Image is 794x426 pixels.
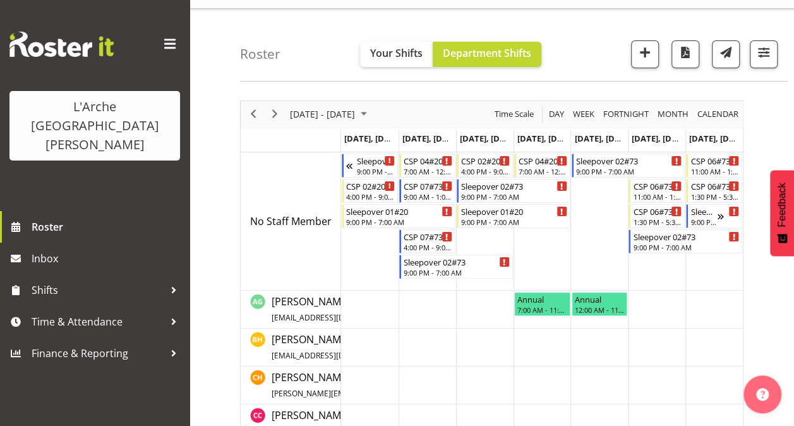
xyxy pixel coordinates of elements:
[404,267,510,277] div: 9:00 PM - 7:00 AM
[519,154,567,167] div: CSP 04#20
[241,367,341,405] td: Christopher Hill resource
[572,106,596,122] span: Week
[457,179,570,203] div: No Staff Member"s event - Sleepover 02#73 Begin From Wednesday, October 22, 2025 at 9:00:00 PM GM...
[517,133,575,144] span: [DATE], [DATE]
[22,97,167,154] div: L'Arche [GEOGRAPHIC_DATA][PERSON_NAME]
[656,106,690,122] span: Month
[272,312,397,323] span: [EMAIL_ADDRESS][DOMAIN_NAME]
[602,106,650,122] span: Fortnight
[243,101,264,128] div: previous period
[399,229,455,253] div: No Staff Member"s event - CSP 07#73 Begin From Tuesday, October 21, 2025 at 4:00:00 PM GMT+13:00 ...
[342,179,398,203] div: No Staff Member"s event - CSP 02#20 Begin From Monday, October 20, 2025 at 4:00:00 PM GMT+13:00 E...
[631,40,659,68] button: Add a new shift
[264,101,286,128] div: next period
[357,154,395,167] div: Sleepover 02#73
[433,42,541,67] button: Department Shifts
[342,204,455,228] div: No Staff Member"s event - Sleepover 01#20 Begin From Monday, October 20, 2025 at 9:00:00 PM GMT+1...
[514,292,570,316] div: Adrian Garduque"s event - Annual Begin From Thursday, October 23, 2025 at 7:00:00 AM GMT+13:00 En...
[776,183,788,227] span: Feedback
[756,388,769,401] img: help-xxl-2.png
[461,192,567,202] div: 9:00 PM - 7:00 AM
[404,192,452,202] div: 9:00 AM - 1:00 PM
[9,32,114,57] img: Rosterit website logo
[517,293,567,305] div: Annual
[770,170,794,256] button: Feedback - Show survey
[690,192,739,202] div: 1:30 PM - 5:30 PM
[548,106,565,122] span: Day
[399,154,455,178] div: No Staff Member"s event - CSP 04#20 Begin From Tuesday, October 21, 2025 at 7:00:00 AM GMT+13:00 ...
[402,133,460,144] span: [DATE], [DATE]
[690,205,717,217] div: Sleepover 02#73
[288,106,373,122] button: October 2025
[272,350,397,361] span: [EMAIL_ADDRESS][DOMAIN_NAME]
[346,217,452,227] div: 9:00 PM - 7:00 AM
[267,106,284,122] button: Next
[457,154,513,178] div: No Staff Member"s event - CSP 02#20 Begin From Wednesday, October 22, 2025 at 4:00:00 PM GMT+13:0...
[443,46,531,60] span: Department Shifts
[344,133,402,144] span: [DATE], [DATE]
[519,166,567,176] div: 7:00 AM - 12:00 PM
[493,106,535,122] span: Time Scale
[547,106,567,122] button: Timeline Day
[241,152,341,291] td: No Staff Member resource
[712,40,740,68] button: Send a list of all shifts for the selected filtered period to all rostered employees.
[461,217,567,227] div: 9:00 PM - 7:00 AM
[571,106,597,122] button: Timeline Week
[241,329,341,367] td: Ben Hammond resource
[241,291,341,329] td: Adrian Garduque resource
[272,370,567,399] span: [PERSON_NAME]
[346,205,452,217] div: Sleepover 01#20
[690,180,739,192] div: CSP 06#73
[633,205,682,217] div: CSP 06#73
[572,154,685,178] div: No Staff Member"s event - Sleepover 02#73 Begin From Friday, October 24, 2025 at 9:00:00 PM GMT+1...
[240,47,280,61] h4: Roster
[286,101,375,128] div: October 20 - 26, 2025
[272,294,448,324] a: [PERSON_NAME][EMAIL_ADDRESS][DOMAIN_NAME]
[289,106,356,122] span: [DATE] - [DATE]
[404,180,452,192] div: CSP 07#73
[404,242,452,252] div: 4:00 PM - 9:00 PM
[695,106,741,122] button: Month
[370,46,423,60] span: Your Shifts
[272,295,448,324] span: [PERSON_NAME]
[399,255,513,279] div: No Staff Member"s event - Sleepover 02#73 Begin From Tuesday, October 21, 2025 at 9:00:00 PM GMT+...
[32,249,183,268] span: Inbox
[32,217,183,236] span: Roster
[32,344,164,363] span: Finance & Reporting
[686,204,742,228] div: No Staff Member"s event - Sleepover 02#73 Begin From Sunday, October 26, 2025 at 9:00:00 PM GMT+1...
[342,154,398,178] div: No Staff Member"s event - Sleepover 02#73 Begin From Sunday, October 19, 2025 at 9:00:00 PM GMT+1...
[633,217,682,227] div: 1:30 PM - 5:30 PM
[633,180,682,192] div: CSP 06#73
[656,106,691,122] button: Timeline Month
[576,154,682,167] div: Sleepover 02#73
[404,154,452,167] div: CSP 04#20
[32,281,164,300] span: Shifts
[632,133,689,144] span: [DATE], [DATE]
[575,293,625,305] div: Annual
[404,255,510,268] div: Sleepover 02#73
[346,180,395,192] div: CSP 02#20
[404,230,452,243] div: CSP 07#73
[696,106,740,122] span: calendar
[272,388,516,399] span: [PERSON_NAME][EMAIL_ADDRESS][DOMAIN_NAME][PERSON_NAME]
[461,166,510,176] div: 4:00 PM - 9:00 PM
[272,332,448,362] span: [PERSON_NAME]
[399,179,455,203] div: No Staff Member"s event - CSP 07#73 Begin From Tuesday, October 21, 2025 at 9:00:00 AM GMT+13:00 ...
[357,166,395,176] div: 9:00 PM - 7:00 AM
[686,179,742,203] div: No Staff Member"s event - CSP 06#73 Begin From Sunday, October 26, 2025 at 1:30:00 PM GMT+13:00 E...
[629,179,685,203] div: No Staff Member"s event - CSP 06#73 Begin From Saturday, October 25, 2025 at 11:00:00 AM GMT+13:0...
[572,292,628,316] div: Adrian Garduque"s event - Annual Begin From Friday, October 24, 2025 at 12:00:00 AM GMT+13:00 End...
[272,332,448,362] a: [PERSON_NAME][EMAIL_ADDRESS][DOMAIN_NAME]
[633,242,739,252] div: 9:00 PM - 7:00 AM
[493,106,536,122] button: Time Scale
[360,42,433,67] button: Your Shifts
[461,205,567,217] div: Sleepover 01#20
[629,204,685,228] div: No Staff Member"s event - CSP 06#73 Begin From Saturday, October 25, 2025 at 1:30:00 PM GMT+13:00...
[250,214,332,228] span: No Staff Member
[404,166,452,176] div: 7:00 AM - 12:00 PM
[576,166,682,176] div: 9:00 PM - 7:00 AM
[689,133,747,144] span: [DATE], [DATE]
[32,312,164,331] span: Time & Attendance
[460,133,517,144] span: [DATE], [DATE]
[671,40,699,68] button: Download a PDF of the roster according to the set date range.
